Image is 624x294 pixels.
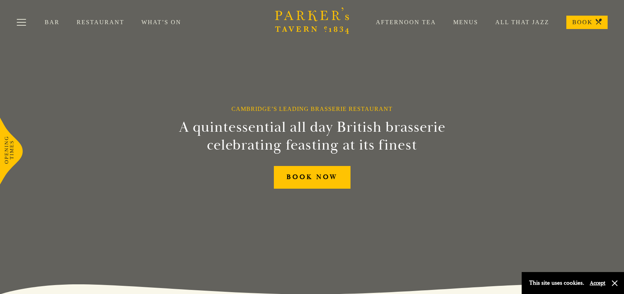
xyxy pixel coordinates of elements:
h1: Cambridge’s Leading Brasserie Restaurant [231,105,393,112]
button: Accept [590,279,605,287]
p: This site uses cookies. [529,278,584,288]
a: BOOK NOW [274,166,351,189]
button: Close and accept [611,279,618,287]
h2: A quintessential all day British brasserie celebrating feasting at its finest [143,118,482,154]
